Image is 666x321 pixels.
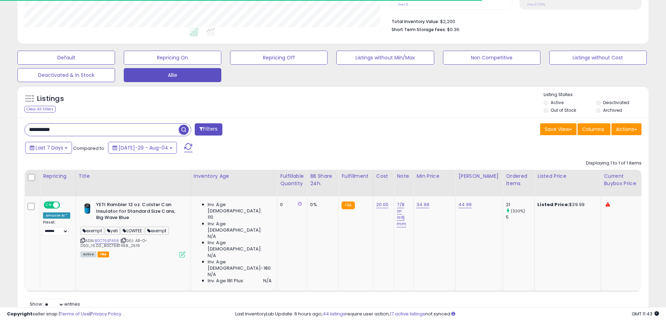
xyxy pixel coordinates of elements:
[37,94,64,104] h5: Listings
[119,144,168,151] span: [DATE]-29 - Aug-04
[24,106,56,112] div: Clear All Filters
[43,220,70,236] div: Preset:
[397,173,410,180] div: Note
[80,227,104,235] span: exempt
[17,51,115,65] button: Default
[208,240,272,252] span: Inv. Age [DEMOGRAPHIC_DATA]:
[578,123,610,135] button: Columns
[416,173,452,180] div: Min Price
[7,311,33,317] strong: Copyright
[208,221,272,233] span: Inv. Age [DEMOGRAPHIC_DATA]:
[208,271,216,278] span: N/A
[447,26,459,33] span: $0.36
[263,278,272,284] span: N/A
[604,173,640,187] div: Current Buybox Price
[398,2,408,7] small: Prev: 5
[390,311,425,317] a: 17 active listings
[310,173,336,187] div: BB Share 24h.
[611,123,642,135] button: Actions
[506,173,531,187] div: Ordered Items
[208,253,216,259] span: N/A
[458,201,472,208] a: 44.99
[416,201,429,208] a: 34.99
[235,311,659,318] div: Last InventoryLab Update: 6 hours ago, require user action, not synced.
[458,173,500,180] div: [PERSON_NAME]
[208,259,272,271] span: Inv. Age [DEMOGRAPHIC_DATA]-180:
[549,51,647,65] button: Listings without Cost
[80,202,185,257] div: ASIN:
[80,238,148,248] span: | SKU: AR-O-DSG_16.00_B0CT6BT468_2519
[124,51,221,65] button: Repricing On
[108,142,177,154] button: [DATE]-29 - Aug-04
[36,144,63,151] span: Last 7 Days
[105,227,120,235] span: yeti
[392,17,636,25] li: $2,200
[551,100,564,105] label: Active
[511,208,525,214] small: (320%)
[540,123,577,135] button: Save View
[95,238,119,244] a: B0CT6BT468
[537,202,595,208] div: $39.99
[632,311,659,317] span: 2025-08-12 11:43 GMT
[208,278,244,284] span: Inv. Age 181 Plus:
[342,202,355,209] small: FBA
[43,212,70,219] div: Amazon AI *
[280,173,304,187] div: Fulfillable Quantity
[145,227,169,235] span: exempt
[603,107,622,113] label: Archived
[310,202,333,208] div: 0%
[17,68,115,82] button: Deactivated & In Stock
[323,311,345,317] a: 44 listings
[208,233,216,240] span: N/A
[194,173,274,180] div: Inventory Age
[582,126,604,133] span: Columns
[376,173,391,180] div: Cost
[586,160,642,167] div: Displaying 1 to 1 of 1 items
[280,202,302,208] div: 0
[80,251,96,257] span: All listings currently available for purchase on Amazon
[527,2,545,7] small: Prev: 27.20%
[7,311,121,318] div: seller snap | |
[208,202,272,214] span: Inv. Age [DEMOGRAPHIC_DATA]:
[551,107,576,113] label: Out of Stock
[392,27,446,32] b: Short Term Storage Fees:
[195,123,222,136] button: Filters
[230,51,328,65] button: Repricing Off
[376,201,389,208] a: 20.00
[25,142,72,154] button: Last 7 Days
[96,202,181,223] b: YETI Rambler 12 oz. Colster Can Insulator for Standard Size Cans, Big Wave Blue
[59,202,70,208] span: OFF
[544,92,649,98] p: Listing States:
[30,301,80,307] span: Show: entries
[98,251,109,257] span: FBA
[124,68,221,82] button: Allie
[392,19,439,24] b: Total Inventory Value:
[537,201,569,208] b: Listed Price:
[506,214,534,220] div: 5
[506,202,534,208] div: 21
[73,145,105,152] span: Compared to:
[342,173,370,180] div: Fulfillment
[443,51,540,65] button: Non Competitive
[397,201,406,227] a: 7/8 ar adj mm
[603,100,629,105] label: Deactivated
[208,214,213,220] span: 110
[537,173,598,180] div: Listed Price
[80,202,94,216] img: 31HlS6EUSgL._SL40_.jpg
[43,173,73,180] div: Repricing
[60,311,89,317] a: Terms of Use
[44,202,53,208] span: ON
[336,51,434,65] button: Listings without Min/Max
[121,227,144,235] span: LOWFEE
[91,311,121,317] a: Privacy Policy
[79,173,188,180] div: Title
